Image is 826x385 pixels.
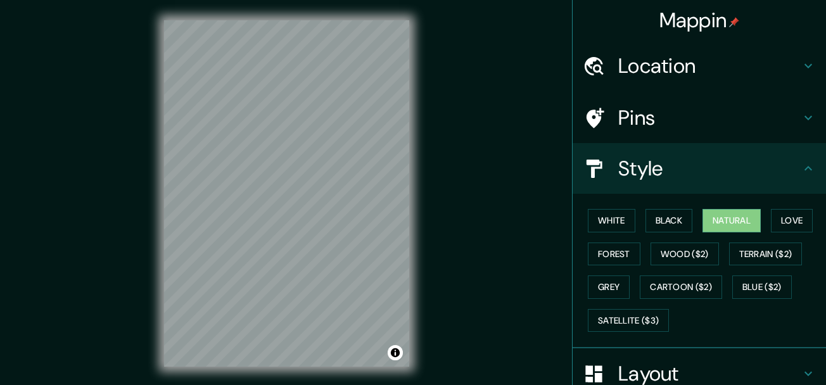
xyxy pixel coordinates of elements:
h4: Style [618,156,801,181]
button: Forest [588,243,640,266]
button: White [588,209,635,232]
h4: Mappin [659,8,740,33]
iframe: Help widget launcher [713,336,812,371]
div: Pins [573,92,826,143]
div: Style [573,143,826,194]
button: Wood ($2) [651,243,719,266]
h4: Pins [618,105,801,130]
button: Blue ($2) [732,275,792,299]
button: Cartoon ($2) [640,275,722,299]
div: Location [573,41,826,91]
button: Natural [702,209,761,232]
button: Love [771,209,813,232]
img: pin-icon.png [729,17,739,27]
button: Satellite ($3) [588,309,669,332]
button: Grey [588,275,630,299]
button: Toggle attribution [388,345,403,360]
button: Black [645,209,693,232]
button: Terrain ($2) [729,243,803,266]
canvas: Map [164,20,409,367]
h4: Location [618,53,801,79]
